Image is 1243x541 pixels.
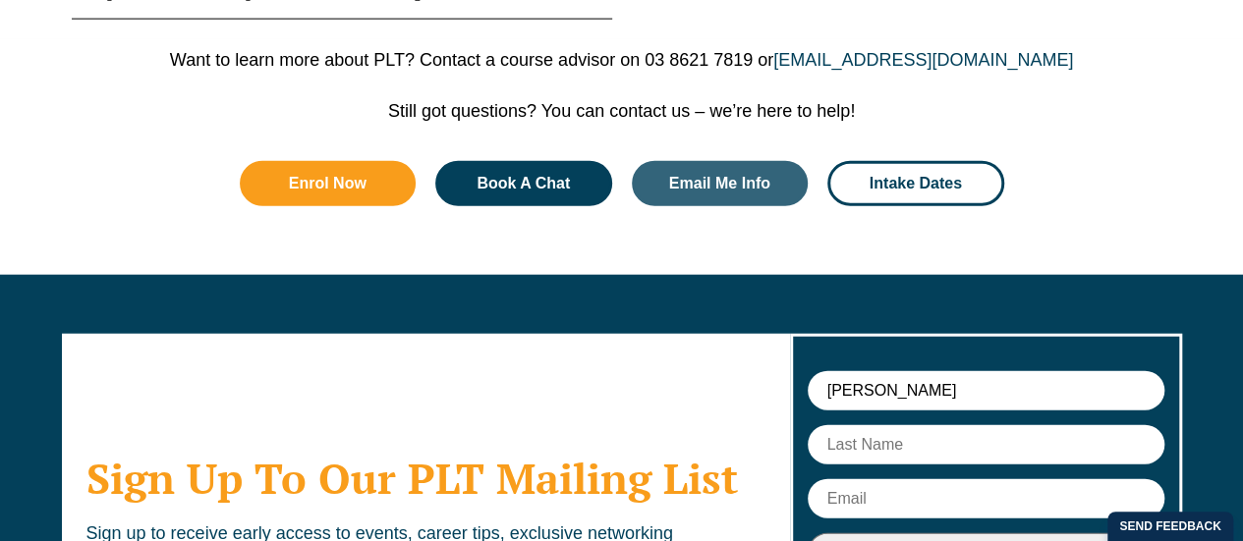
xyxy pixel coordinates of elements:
input: Last Name [808,425,1164,464]
span: Book A Chat [477,176,570,191]
a: Email Me Info [632,161,809,206]
span: Intake Dates [870,176,962,191]
a: Book A Chat [435,161,612,206]
a: Enrol Now [240,161,417,206]
a: Intake Dates [827,161,1004,206]
p: Still got questions? You can contact us – we’re here to help! [62,100,1182,122]
input: First Name [808,371,1164,410]
input: Email [808,479,1164,518]
span: Email Me Info [669,176,770,191]
h2: Sign Up To Our PLT Mailing List [86,454,765,503]
span: Enrol Now [289,176,367,191]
